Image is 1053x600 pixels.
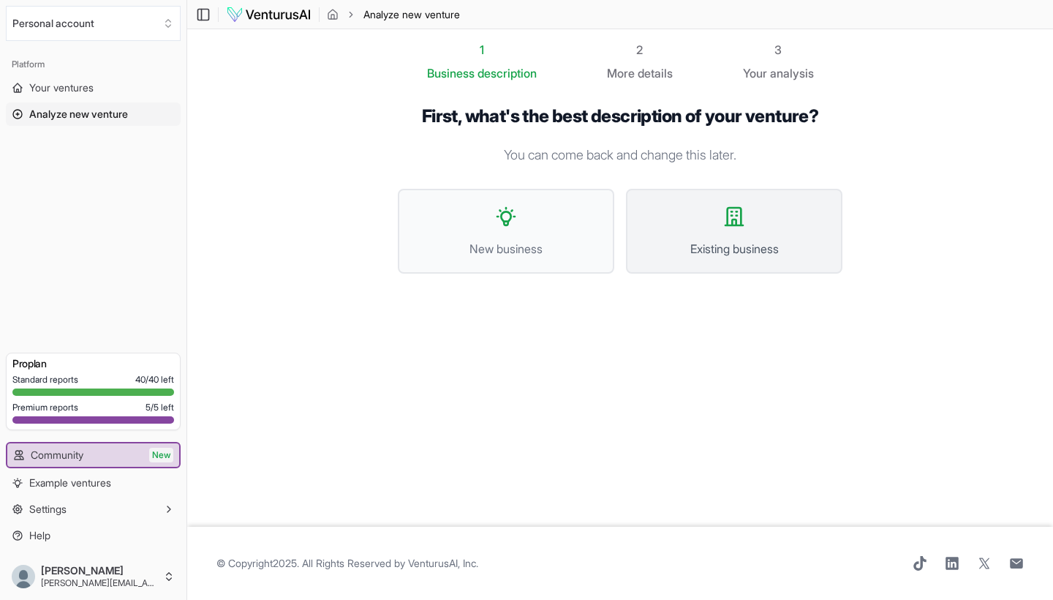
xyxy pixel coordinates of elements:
span: New [149,448,173,462]
span: Help [29,528,50,543]
span: Premium reports [12,402,78,413]
span: details [638,66,673,80]
span: Your [743,64,767,82]
img: logo [226,6,312,23]
span: Analyze new venture [363,7,460,22]
span: New business [414,240,598,258]
span: Example ventures [29,476,111,490]
span: [PERSON_NAME][EMAIL_ADDRESS][DOMAIN_NAME] [41,577,157,589]
span: 40 / 40 left [135,374,174,386]
button: Settings [6,498,181,521]
span: © Copyright 2025 . All Rights Reserved by . [216,556,478,571]
span: 5 / 5 left [146,402,174,413]
span: Settings [29,502,67,517]
span: analysis [770,66,814,80]
nav: breadcrumb [327,7,460,22]
button: Select an organization [6,6,181,41]
div: 1 [427,41,537,59]
span: More [607,64,635,82]
div: 2 [607,41,673,59]
a: Example ventures [6,471,181,495]
button: [PERSON_NAME][PERSON_NAME][EMAIL_ADDRESS][DOMAIN_NAME] [6,559,181,594]
a: Help [6,524,181,547]
h1: First, what's the best description of your venture? [398,105,842,127]
span: Analyze new venture [29,107,128,121]
h3: Pro plan [12,356,174,371]
span: description [478,66,537,80]
p: You can come back and change this later. [398,145,842,165]
img: default_profile_normal.png [12,565,35,588]
a: CommunityNew [7,443,179,467]
span: Community [31,448,83,462]
span: [PERSON_NAME] [41,564,157,577]
span: Your ventures [29,80,94,95]
span: Business [427,64,475,82]
span: Standard reports [12,374,78,386]
button: Existing business [626,189,842,274]
span: Existing business [642,240,826,258]
div: 3 [743,41,814,59]
div: Platform [6,53,181,76]
button: New business [398,189,614,274]
a: Your ventures [6,76,181,100]
a: Analyze new venture [6,102,181,126]
a: VenturusAI, Inc [408,557,476,569]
